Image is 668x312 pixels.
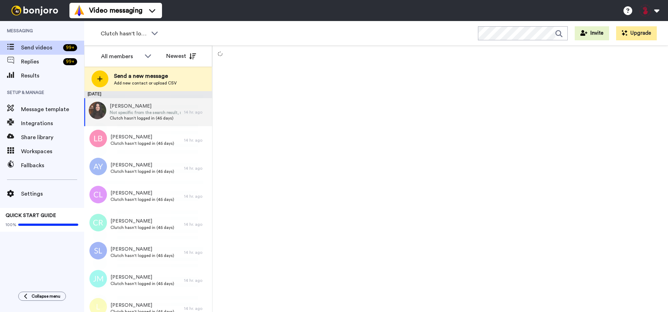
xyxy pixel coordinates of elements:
[32,293,60,299] span: Collapse menu
[184,306,209,311] div: 14 hr. ago
[89,214,107,231] img: cr.png
[21,190,84,198] span: Settings
[110,190,174,197] span: [PERSON_NAME]
[21,161,84,170] span: Fallbacks
[184,194,209,199] div: 14 hr. ago
[110,162,174,169] span: [PERSON_NAME]
[110,281,174,286] span: Clutch hasn't logged in (45 days)
[110,218,174,225] span: [PERSON_NAME]
[110,197,174,202] span: Clutch hasn't logged in (45 days)
[110,141,174,146] span: Clutch hasn't logged in (45 days)
[110,115,181,121] span: Clutch hasn't logged in (45 days)
[184,222,209,227] div: 14 hr. ago
[89,6,142,15] span: Video messaging
[184,250,209,255] div: 14 hr. ago
[21,105,84,114] span: Message template
[184,278,209,283] div: 14 hr. ago
[21,72,84,80] span: Results
[74,5,85,16] img: vm-color.svg
[6,222,16,228] span: 100%
[114,80,177,86] span: Add new contact or upload CSV
[6,213,56,218] span: QUICK START GUIDE
[110,169,174,174] span: Clutch hasn't logged in (45 days)
[21,119,84,128] span: Integrations
[101,52,141,61] div: All members
[184,137,209,143] div: 14 hr. ago
[616,26,657,40] button: Upgrade
[89,102,106,119] img: 9b41e44a-9c9c-47e4-81d1-39a1c3623b6c.jpg
[184,109,209,115] div: 14 hr. ago
[161,49,201,63] button: Newest
[110,103,181,110] span: [PERSON_NAME]
[21,133,84,142] span: Share library
[110,134,174,141] span: [PERSON_NAME]
[21,43,60,52] span: Send videos
[101,29,148,38] span: Clutch hasn't logged in (45 days)
[8,6,61,15] img: bj-logo-header-white.svg
[89,270,107,287] img: jm.png
[110,225,174,230] span: Clutch hasn't logged in (45 days)
[18,292,66,301] button: Collapse menu
[21,147,84,156] span: Workspaces
[21,57,60,66] span: Replies
[110,302,174,309] span: [PERSON_NAME]
[184,165,209,171] div: 14 hr. ago
[110,110,181,115] span: Not specific from the search result, needs further inquiry
[89,186,107,203] img: cl.png
[63,58,77,65] div: 99 +
[110,246,174,253] span: [PERSON_NAME]
[84,91,212,98] div: [DATE]
[63,44,77,51] div: 99 +
[89,130,107,147] img: lb.png
[110,253,174,258] span: Clutch hasn't logged in (45 days)
[110,274,174,281] span: [PERSON_NAME]
[114,72,177,80] span: Send a new message
[89,158,107,175] img: ay.png
[575,26,609,40] button: Invite
[89,242,107,259] img: sl.png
